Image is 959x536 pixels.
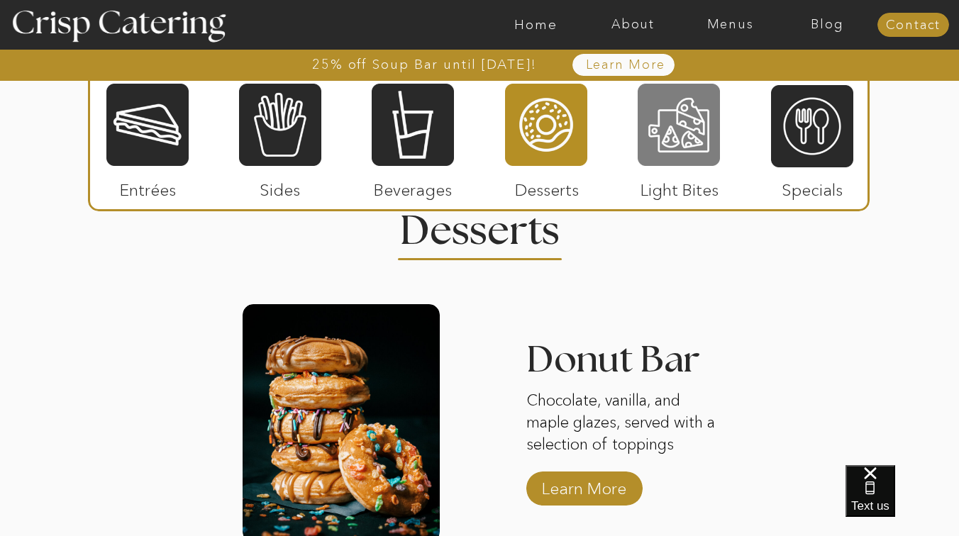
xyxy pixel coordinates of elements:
p: Sides [233,166,327,207]
a: Menus [682,18,779,32]
p: Specials [765,166,859,207]
p: Chocolate, vanilla, and maple glazes, served with a selection of toppings [526,390,724,458]
h2: Desserts [387,211,572,239]
a: About [584,18,682,32]
a: Home [487,18,584,32]
a: Learn More [553,58,698,72]
p: Desserts [499,166,594,207]
a: Blog [779,18,876,32]
p: Beverages [365,166,460,207]
a: Contact [877,18,949,33]
p: Light Bites [632,166,726,207]
a: 25% off Soup Bar until [DATE]! [261,57,588,72]
p: Entrées [101,166,195,207]
iframe: podium webchat widget bubble [846,465,959,536]
a: Learn More [537,464,631,506]
h3: Donut Bar [526,342,785,390]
